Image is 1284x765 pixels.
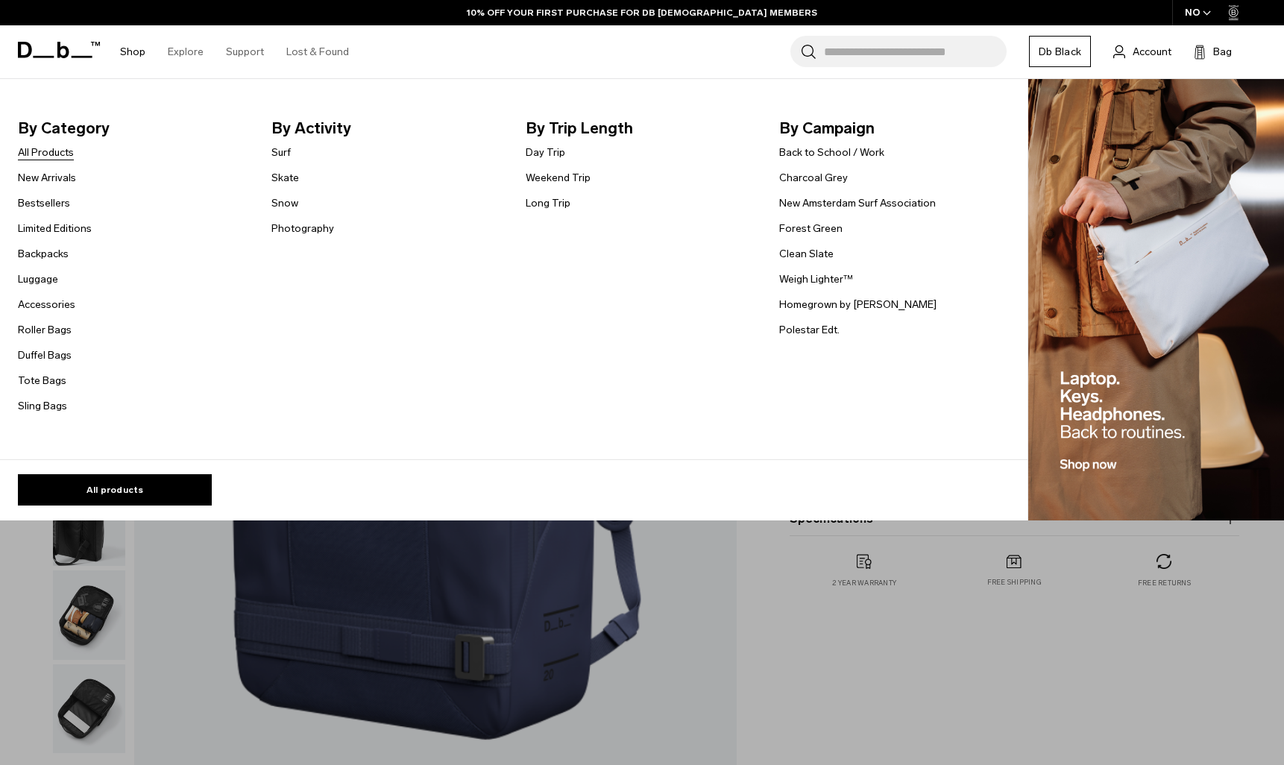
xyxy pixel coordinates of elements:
a: Photography [271,221,334,236]
a: Forest Green [779,221,843,236]
a: Day Trip [526,145,565,160]
span: By Activity [271,116,501,140]
span: By Trip Length [526,116,755,140]
a: Back to School / Work [779,145,884,160]
img: Db [1028,79,1284,521]
a: Tote Bags [18,373,66,388]
a: Account [1113,42,1171,60]
a: Roller Bags [18,322,72,338]
span: Bag [1213,44,1232,60]
span: Account [1133,44,1171,60]
a: Long Trip [526,195,570,211]
a: Shop [120,25,145,78]
a: Charcoal Grey [779,170,848,186]
a: New Arrivals [18,170,76,186]
a: Skate [271,170,299,186]
a: Support [226,25,264,78]
a: Limited Editions [18,221,92,236]
span: By Category [18,116,248,140]
a: Sling Bags [18,398,67,414]
a: All products [18,474,212,506]
a: Duffel Bags [18,347,72,363]
a: Lost & Found [286,25,349,78]
a: Luggage [18,271,58,287]
button: Bag [1194,42,1232,60]
a: Db Black [1029,36,1091,67]
a: Surf [271,145,291,160]
a: Explore [168,25,204,78]
nav: Main Navigation [109,25,360,78]
a: Bestsellers [18,195,70,211]
a: Weigh Lighter™ [779,271,853,287]
a: Polestar Edt. [779,322,840,338]
a: 10% OFF YOUR FIRST PURCHASE FOR DB [DEMOGRAPHIC_DATA] MEMBERS [467,6,817,19]
a: All Products [18,145,74,160]
a: New Amsterdam Surf Association [779,195,936,211]
a: Backpacks [18,246,69,262]
a: Weekend Trip [526,170,591,186]
a: Homegrown by [PERSON_NAME] [779,297,937,312]
a: Snow [271,195,298,211]
span: By Campaign [779,116,1009,140]
a: Accessories [18,297,75,312]
a: Clean Slate [779,246,834,262]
